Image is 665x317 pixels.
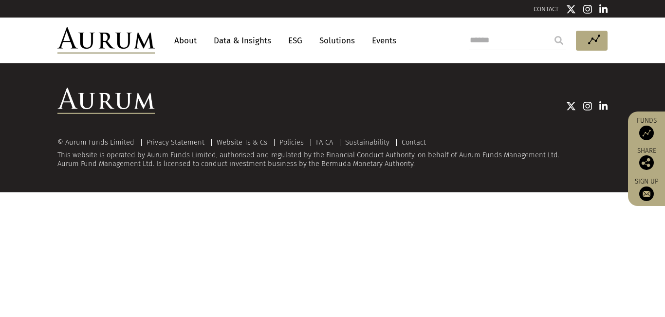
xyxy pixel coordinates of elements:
img: Access Funds [639,126,654,140]
a: FATCA [316,138,333,147]
a: ESG [283,32,307,50]
div: Share [633,148,660,170]
a: Contact [402,138,426,147]
a: Website Ts & Cs [217,138,267,147]
img: Twitter icon [566,101,576,111]
img: Aurum [57,27,155,54]
img: Sign up to our newsletter [639,186,654,201]
a: Sustainability [345,138,389,147]
img: Instagram icon [583,4,592,14]
img: Share this post [639,155,654,170]
img: Linkedin icon [599,4,608,14]
img: Instagram icon [583,101,592,111]
a: CONTACT [534,5,559,13]
a: About [169,32,202,50]
a: Events [367,32,396,50]
a: Privacy Statement [147,138,204,147]
img: Aurum Logo [57,88,155,114]
a: Solutions [314,32,360,50]
div: © Aurum Funds Limited [57,139,139,146]
a: Policies [279,138,304,147]
a: Funds [633,116,660,140]
img: Twitter icon [566,4,576,14]
a: Sign up [633,177,660,201]
div: This website is operated by Aurum Funds Limited, authorised and regulated by the Financial Conduc... [57,138,608,168]
img: Linkedin icon [599,101,608,111]
a: Data & Insights [209,32,276,50]
input: Submit [549,31,569,50]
